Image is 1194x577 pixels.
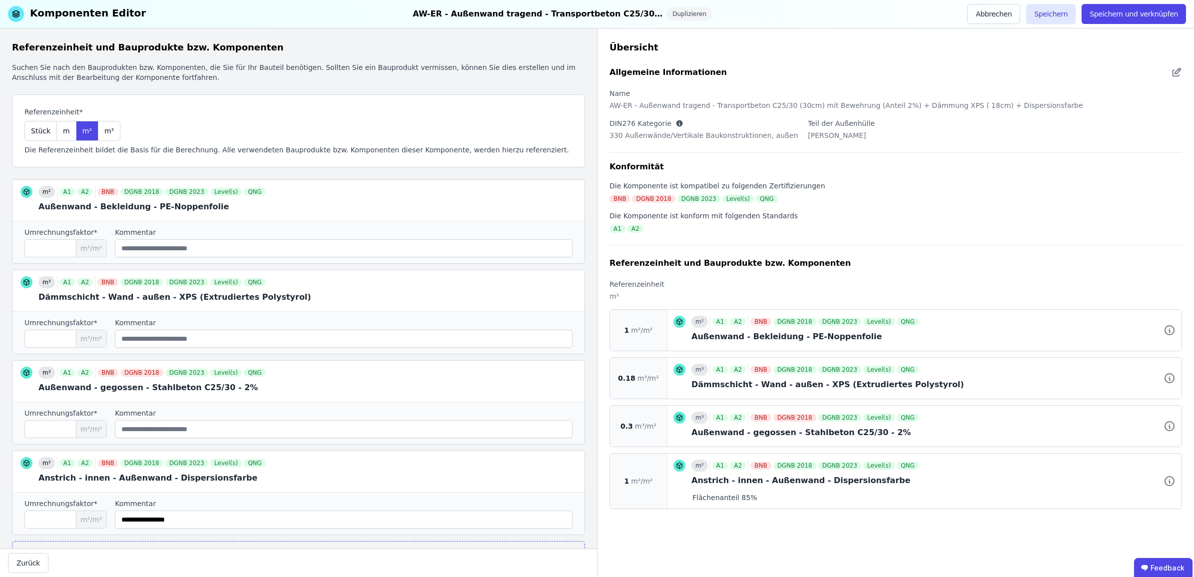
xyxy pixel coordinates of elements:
[8,553,48,573] button: Zurück
[609,98,1083,118] div: AW-ER - Außenwand tragend - Transportbeton C25/30 (30cm) mit Bewehrung (Anteil 2%) + Dämmung XPS ...
[59,369,75,377] div: A1
[618,373,635,383] span: 0.18
[12,40,585,54] div: Referenzeinheit und Bauprodukte bzw. Komponenten
[609,211,1182,221] div: Die Komponente ist konform mit folgenden Standards
[691,412,708,424] div: m³
[722,195,754,203] div: Level(s)
[773,462,816,470] div: DGNB 2018
[63,126,70,136] span: m
[38,186,55,198] div: m²
[897,414,919,422] div: QNG
[210,188,242,196] div: Level(s)
[59,459,75,467] div: A1
[31,126,50,136] span: Stück
[609,66,727,78] div: Allgemeine Informationen
[863,318,895,326] div: Level(s)
[818,366,861,374] div: DGNB 2023
[244,188,266,196] div: QNG
[210,278,242,286] div: Level(s)
[24,227,97,237] label: Umrechnungsfaktor*
[165,188,208,196] div: DGNB 2023
[730,414,746,422] div: A2
[712,414,728,422] div: A1
[244,459,266,467] div: QNG
[620,421,633,431] span: 0.3
[712,366,728,374] div: A1
[691,331,1176,343] div: Außenwand - Bekleidung - PE-Noppenfolie
[97,278,118,286] div: BNB
[627,225,643,233] div: A2
[244,278,266,286] div: QNG
[120,188,163,196] div: DGNB 2018
[730,462,746,470] div: A2
[624,325,629,335] span: 1
[115,499,573,509] label: Kommentar
[82,126,92,136] span: m²
[609,161,1182,173] div: Konformität
[691,364,708,376] div: m³
[609,225,625,233] div: A1
[24,145,573,155] div: Die Referenzeinheit bildet die Basis für die Berechnung. Alle verwendeten Bauprodukte bzw. Kompon...
[808,128,875,148] div: [PERSON_NAME]
[77,369,93,377] div: A2
[730,318,746,326] div: A2
[38,367,55,379] div: m³
[609,128,798,148] div: 330 Außenwände/Vertikale Baukonstruktionen, außen
[632,195,675,203] div: DGNB 2018
[76,421,106,438] span: m³/m²
[637,373,659,383] span: m³/m²
[97,459,118,467] div: BNB
[691,460,708,472] div: m²
[38,201,577,213] div: Außenwand - Bekleidung - PE-Noppenfolie
[30,6,146,22] div: Komponenten Editor
[773,366,816,374] div: DGNB 2018
[691,475,1176,487] div: Anstrich - innen - Außenwand - Dispersionsfarbe
[210,369,242,377] div: Level(s)
[808,118,875,128] label: Teil der Außenhülle
[730,366,746,374] div: A2
[897,318,919,326] div: QNG
[76,240,106,257] span: m²/m²
[609,181,1182,191] div: Die Komponente ist kompatibel zu folgenden Zertifizierungen
[750,366,771,374] div: BNB
[104,126,114,136] span: m³
[756,195,778,203] div: QNG
[897,462,919,470] div: QNG
[165,278,208,286] div: DGNB 2023
[24,408,97,418] label: Umrechnungsfaktor*
[120,278,163,286] div: DGNB 2018
[609,279,664,289] label: Referenzeinheit
[1082,4,1186,24] button: Speichern und verknüpfen
[691,316,708,328] div: m²
[609,118,671,128] label: DIN276 Kategorie
[77,188,93,196] div: A2
[76,330,106,347] span: m³/m²
[244,369,266,377] div: QNG
[609,195,630,203] div: BNB
[712,318,728,326] div: A1
[120,459,163,467] div: DGNB 2018
[750,462,771,470] div: BNB
[24,107,120,117] label: Referenzeinheit*
[712,462,728,470] div: A1
[773,318,816,326] div: DGNB 2018
[631,476,652,486] span: m²/m²
[59,278,75,286] div: A1
[897,366,919,374] div: QNG
[773,414,816,422] div: DGNB 2018
[76,511,106,528] span: m²/m²
[115,408,573,418] label: Kommentar
[631,325,652,335] span: m²/m²
[12,62,585,82] div: Suchen Sie nach den Bauprodukten bzw. Komponenten, die Sie für Ihr Bauteil benötigen. Sollten Sie...
[750,414,771,422] div: BNB
[691,379,1176,391] div: Dämmschicht - Wand - außen - XPS (Extrudiertes Polystyrol)
[165,369,208,377] div: DGNB 2023
[691,427,1176,439] div: Außenwand - gegossen - Stahlbeton C25/30 - 2%
[38,382,577,394] div: Außenwand - gegossen - Stahlbeton C25/30 - 2%
[413,7,662,21] div: AW-ER - Außenwand tragend - Transportbeton C25/30 (30cm) mit Bewehrung (Anteil 2%) + Dämmung XPS ...
[677,195,720,203] div: DGNB 2023
[818,462,861,470] div: DGNB 2023
[818,318,861,326] div: DGNB 2023
[1026,4,1076,24] button: Speichern
[59,188,75,196] div: A1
